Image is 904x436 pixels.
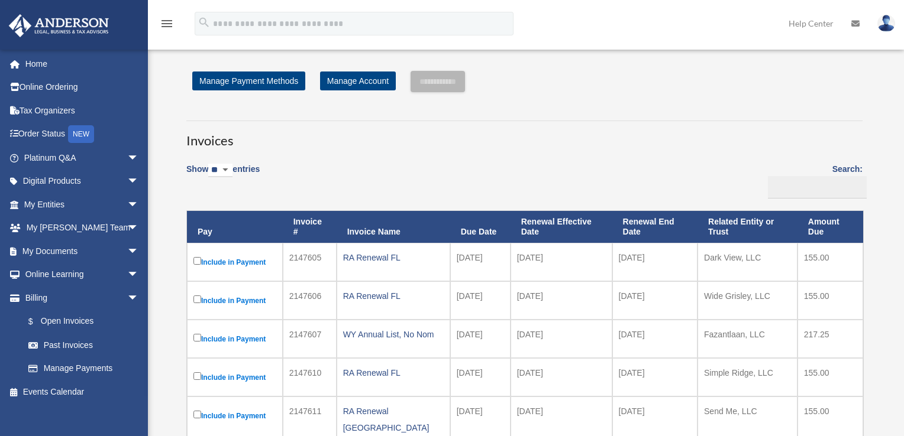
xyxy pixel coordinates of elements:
td: 2147606 [283,281,337,320]
i: menu [160,17,174,31]
th: Invoice Name: activate to sort column ascending [337,211,450,243]
td: 2147607 [283,320,337,358]
label: Include in Payment [193,370,276,385]
span: $ [35,314,41,329]
th: Renewal End Date: activate to sort column ascending [612,211,698,243]
div: RA Renewal FL [343,288,444,304]
td: [DATE] [511,358,612,396]
th: Due Date: activate to sort column ascending [450,211,511,243]
a: My Documentsarrow_drop_down [8,239,157,263]
div: NEW [68,125,94,143]
img: Anderson Advisors Platinum Portal [5,14,112,37]
a: My [PERSON_NAME] Teamarrow_drop_down [8,216,157,240]
select: Showentries [208,164,233,177]
div: RA Renewal FL [343,249,444,266]
input: Include in Payment [193,295,201,303]
td: Fazantlaan, LLC [698,320,798,358]
label: Include in Payment [193,255,276,269]
td: [DATE] [612,243,698,281]
a: Billingarrow_drop_down [8,286,151,310]
a: Manage Payments [17,357,151,380]
td: [DATE] [612,358,698,396]
a: Events Calendar [8,380,157,404]
span: arrow_drop_down [127,146,151,170]
td: Dark View, LLC [698,243,798,281]
td: [DATE] [612,281,698,320]
span: arrow_drop_down [127,239,151,263]
label: Include in Payment [193,331,276,346]
td: [DATE] [450,358,511,396]
span: arrow_drop_down [127,193,151,217]
th: Invoice #: activate to sort column ascending [283,211,337,243]
span: arrow_drop_down [127,170,151,194]
a: Order StatusNEW [8,122,157,147]
a: Online Learningarrow_drop_down [8,263,157,287]
a: Digital Productsarrow_drop_down [8,170,157,193]
th: Renewal Effective Date: activate to sort column ascending [511,211,612,243]
input: Include in Payment [193,257,201,265]
a: My Entitiesarrow_drop_down [8,193,157,216]
a: Manage Account [320,71,396,90]
td: [DATE] [450,281,511,320]
th: Related Entity or Trust: activate to sort column ascending [698,211,798,243]
td: Wide Grisley, LLC [698,281,798,320]
td: 217.25 [798,320,863,358]
td: 2147610 [283,358,337,396]
a: Manage Payment Methods [192,71,305,90]
td: 155.00 [798,243,863,281]
a: Home [8,52,157,76]
td: Simple Ridge, LLC [698,358,798,396]
div: RA Renewal [GEOGRAPHIC_DATA] [343,403,444,436]
div: RA Renewal FL [343,365,444,381]
label: Include in Payment [193,408,276,423]
a: Past Invoices [17,333,151,357]
th: Amount Due: activate to sort column ascending [798,211,863,243]
th: Pay: activate to sort column descending [187,211,283,243]
input: Include in Payment [193,411,201,418]
img: User Pic [877,15,895,32]
td: 155.00 [798,281,863,320]
a: $Open Invoices [17,310,145,334]
td: [DATE] [511,320,612,358]
a: Platinum Q&Aarrow_drop_down [8,146,157,170]
a: Online Ordering [8,76,157,99]
td: 2147605 [283,243,337,281]
div: WY Annual List, No Nom [343,326,444,343]
span: arrow_drop_down [127,286,151,310]
label: Search: [764,162,863,199]
span: arrow_drop_down [127,263,151,287]
input: Include in Payment [193,372,201,380]
a: menu [160,21,174,31]
td: [DATE] [450,243,511,281]
i: search [198,16,211,29]
td: 155.00 [798,358,863,396]
label: Show entries [186,162,260,189]
td: [DATE] [511,243,612,281]
label: Include in Payment [193,293,276,308]
td: [DATE] [511,281,612,320]
td: [DATE] [612,320,698,358]
input: Search: [768,176,867,199]
a: Tax Organizers [8,99,157,122]
span: arrow_drop_down [127,216,151,240]
td: [DATE] [450,320,511,358]
h3: Invoices [186,121,863,150]
input: Include in Payment [193,334,201,341]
